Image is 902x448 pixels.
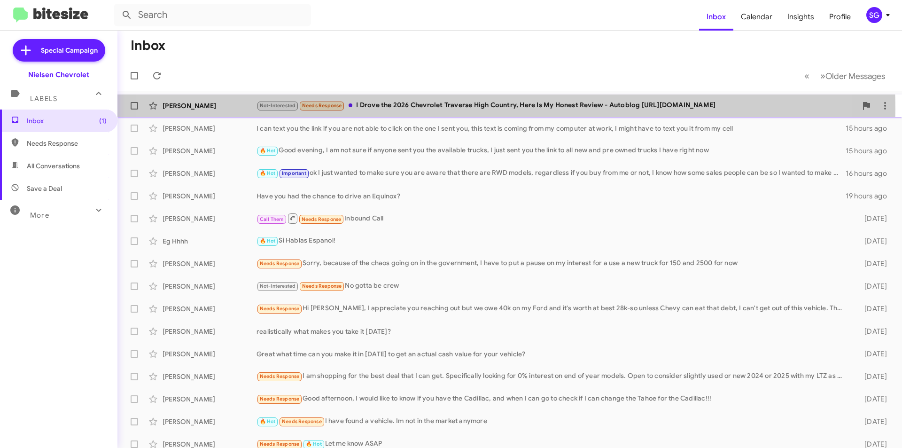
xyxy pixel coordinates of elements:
div: Have you had the chance to drive an Equinox? [257,191,846,201]
span: Needs Response [260,441,300,447]
span: Needs Response [282,418,322,424]
span: More [30,211,49,220]
div: [DATE] [849,417,894,426]
span: Needs Response [302,283,342,289]
div: [DATE] [849,327,894,336]
h1: Inbox [131,38,165,53]
span: Needs Response [302,102,342,109]
button: Previous [799,66,815,86]
span: Labels [30,94,57,103]
button: Next [815,66,891,86]
div: [PERSON_NAME] [163,282,257,291]
span: (1) [99,116,107,126]
input: Search [114,4,311,26]
div: [DATE] [849,236,894,246]
span: Inbox [27,116,107,126]
span: Needs Response [260,260,300,267]
span: Needs Response [260,396,300,402]
span: Not-Interested [260,283,296,289]
div: [DATE] [849,349,894,359]
a: Insights [780,3,822,31]
div: [PERSON_NAME] [163,417,257,426]
div: [PERSON_NAME] [163,304,257,314]
button: SG [858,7,892,23]
div: [PERSON_NAME] [163,349,257,359]
a: Calendar [733,3,780,31]
a: Inbox [699,3,733,31]
div: [DATE] [849,372,894,381]
span: Needs Response [302,216,342,222]
span: Needs Response [260,306,300,312]
span: 🔥 Hot [306,441,322,447]
span: Save a Deal [27,184,62,193]
span: Needs Response [27,139,107,148]
div: [PERSON_NAME] [163,259,257,268]
a: Profile [822,3,858,31]
div: I am shopping for the best deal that I can get. Specifically looking for 0% interest on end of ye... [257,371,849,382]
div: [PERSON_NAME] [163,146,257,156]
div: [DATE] [849,282,894,291]
div: [PERSON_NAME] [163,191,257,201]
span: Important [282,170,306,176]
div: Good afternoon, I would like to know if you have the Cadillac, and when I can go to check if I ca... [257,393,849,404]
span: 🔥 Hot [260,418,276,424]
div: SG [866,7,882,23]
div: Sorry, because of the chaos going on in the government, I have to put a pause on my interest for ... [257,258,849,269]
div: I can text you the link if you are not able to click on the one I sent you, this text is coming f... [257,124,846,133]
span: 🔥 Hot [260,238,276,244]
span: 🔥 Hot [260,170,276,176]
span: 🔥 Hot [260,148,276,154]
div: [PERSON_NAME] [163,214,257,223]
div: Nielsen Chevrolet [28,70,89,79]
div: 15 hours ago [846,146,894,156]
span: Needs Response [260,373,300,379]
div: I have found a vehicle. Im not in the market anymore [257,416,849,427]
div: ok I just wanted to make sure you are aware that there are RWD models, regardless if you buy from... [257,168,846,179]
div: Si Hablas Espanol! [257,236,849,246]
div: [PERSON_NAME] [163,372,257,381]
div: [PERSON_NAME] [163,101,257,110]
div: Inbound Call [257,212,849,224]
div: [PERSON_NAME] [163,169,257,178]
div: [PERSON_NAME] [163,124,257,133]
div: [DATE] [849,214,894,223]
div: Hi [PERSON_NAME], I appreciate you reaching out but we owe 40k on my Ford and it's worth at best ... [257,303,849,314]
a: Special Campaign [13,39,105,62]
div: 16 hours ago [846,169,894,178]
div: [PERSON_NAME] [163,327,257,336]
div: [DATE] [849,304,894,314]
div: [PERSON_NAME] [163,394,257,404]
nav: Page navigation example [799,66,891,86]
span: Special Campaign [41,46,98,55]
span: Call Them [260,216,284,222]
div: [DATE] [849,394,894,404]
span: » [820,70,825,82]
div: 19 hours ago [846,191,894,201]
div: I Drove the 2026 Chevrolet Traverse High Country, Here Is My Honest Review - Autoblog [URL][DOMAI... [257,100,857,111]
div: Good evening, I am not sure if anyone sent you the available trucks, I just sent you the link to ... [257,145,846,156]
div: 15 hours ago [846,124,894,133]
div: Eg Hhhh [163,236,257,246]
div: Great what time can you make it in [DATE] to get an actual cash value for your vehicle? [257,349,849,359]
span: « [804,70,809,82]
div: [DATE] [849,259,894,268]
span: Not-Interested [260,102,296,109]
div: realistically what makes you take it [DATE]? [257,327,849,336]
div: No gotta be crew [257,281,849,291]
span: Older Messages [825,71,885,81]
span: All Conversations [27,161,80,171]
